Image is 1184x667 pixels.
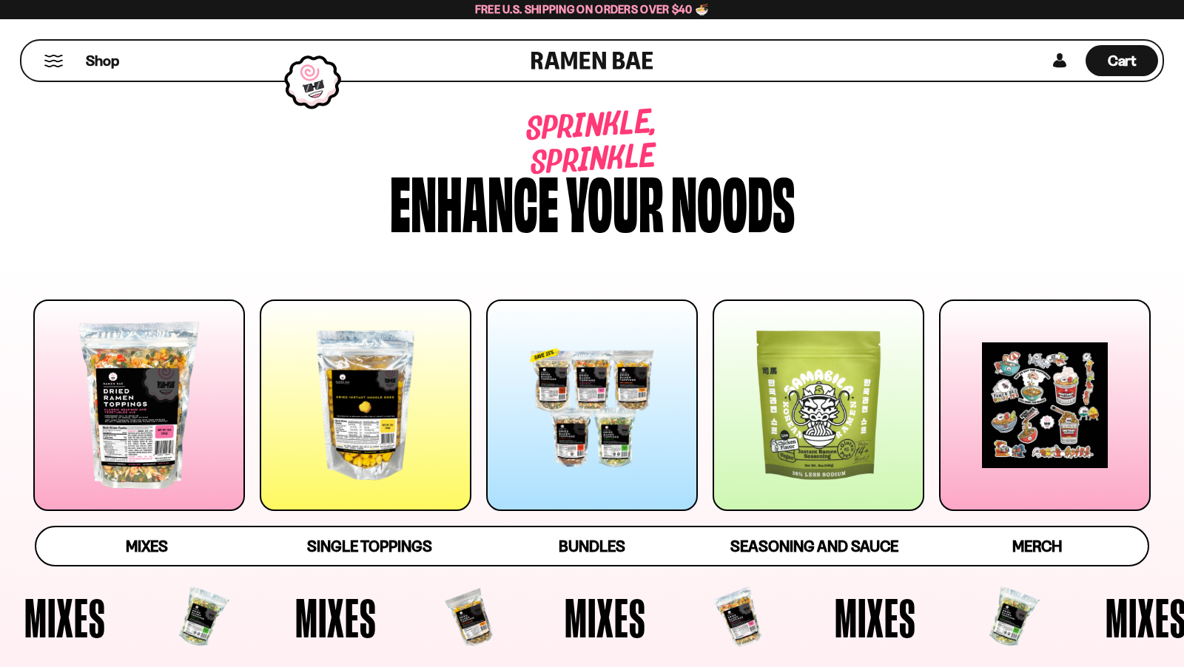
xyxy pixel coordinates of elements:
a: Mixes [36,527,259,565]
a: Bundles [481,527,704,565]
span: Shop [86,51,119,71]
a: Seasoning and Sauce [703,527,926,565]
span: Seasoning and Sauce [730,537,898,555]
a: Shop [86,45,119,76]
div: your [566,165,664,235]
span: Mixes [126,537,168,555]
span: Bundles [559,537,625,555]
div: noods [671,165,795,235]
a: Single Toppings [258,527,481,565]
span: Mixes [151,590,232,645]
a: Merch [926,527,1148,565]
span: Mixes [690,590,772,645]
div: Cart [1086,41,1158,81]
span: Cart [1108,52,1137,70]
span: Mixes [420,590,502,645]
button: Mobile Menu Trigger [44,55,64,67]
span: Single Toppings [307,537,432,555]
div: Enhance [390,165,559,235]
span: Free U.S. Shipping on Orders over $40 🍜 [475,2,710,16]
span: Mixes [961,590,1043,645]
span: Merch [1012,537,1062,555]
